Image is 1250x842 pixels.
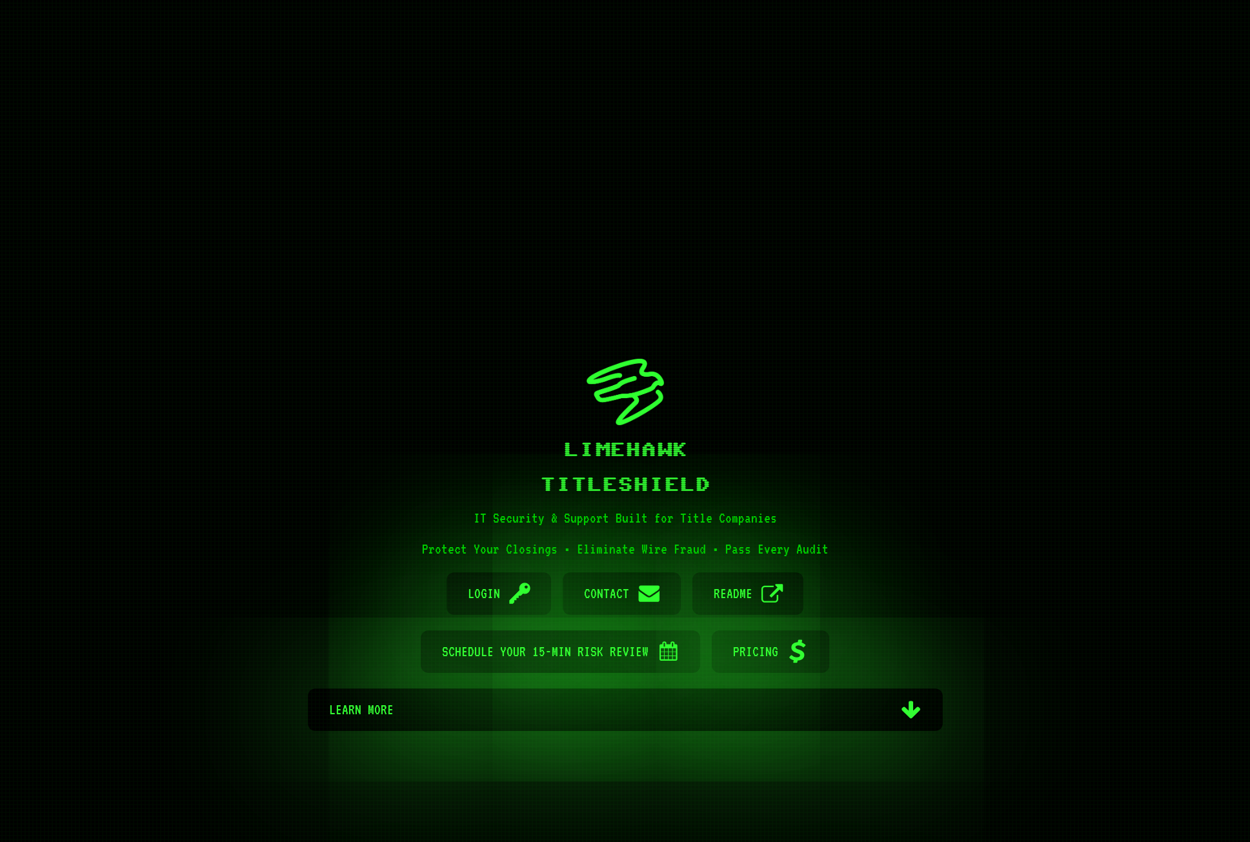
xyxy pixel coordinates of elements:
h1: Protect Your Closings • Eliminate Wire Fraud • Pass Every Audit [308,541,943,557]
span: README [714,572,752,615]
span: Pricing [733,630,778,673]
img: limehawk-logo [587,359,664,425]
a: README [692,572,804,615]
p: TitleShield [308,476,943,495]
h1: Limehawk [308,441,943,460]
a: Login [447,572,552,615]
a: Pricing [712,630,830,673]
a: Schedule Your 15-Min Risk Review [421,630,700,673]
span: Login [468,572,500,615]
span: Learn more [329,688,892,731]
a: Learn more [308,688,943,731]
span: Contact [584,572,629,615]
span: Schedule Your 15-Min Risk Review [442,630,649,673]
h1: IT Security & Support Built for Title Companies [308,510,943,526]
a: Contact [563,572,681,615]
